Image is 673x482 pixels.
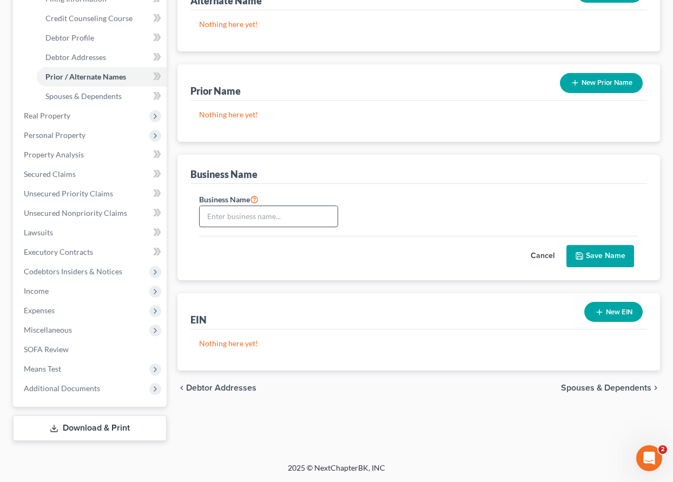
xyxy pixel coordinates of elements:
[24,267,122,276] span: Codebtors Insiders & Notices
[190,313,207,326] div: EIN
[561,384,660,392] button: Spouses & Dependents chevron_right
[199,109,638,120] p: Nothing here yet!
[584,302,643,322] button: New EIN
[15,164,167,184] a: Secured Claims
[190,168,258,181] div: Business Name
[24,228,53,237] span: Lawsuits
[28,463,645,482] div: 2025 © NextChapterBK, INC
[177,384,256,392] button: chevron_left Debtor Addresses
[15,223,167,242] a: Lawsuits
[560,73,643,93] button: New Prior Name
[45,72,126,81] span: Prior / Alternate Names
[519,246,566,267] button: Cancel
[45,52,106,62] span: Debtor Addresses
[37,48,167,67] a: Debtor Addresses
[636,445,662,471] iframe: Intercom live chat
[24,325,72,334] span: Miscellaneous
[37,28,167,48] a: Debtor Profile
[561,384,651,392] span: Spouses & Dependents
[15,203,167,223] a: Unsecured Nonpriority Claims
[177,384,186,392] i: chevron_left
[658,445,667,454] span: 2
[24,208,127,217] span: Unsecured Nonpriority Claims
[24,169,76,179] span: Secured Claims
[24,189,113,198] span: Unsecured Priority Claims
[15,184,167,203] a: Unsecured Priority Claims
[45,33,94,42] span: Debtor Profile
[15,242,167,262] a: Executory Contracts
[199,19,638,30] p: Nothing here yet!
[37,87,167,106] a: Spouses & Dependents
[45,14,133,23] span: Credit Counseling Course
[24,345,69,354] span: SOFA Review
[15,340,167,359] a: SOFA Review
[24,150,84,159] span: Property Analysis
[199,193,259,206] label: Business Name
[45,91,122,101] span: Spouses & Dependents
[37,9,167,28] a: Credit Counseling Course
[24,247,93,256] span: Executory Contracts
[566,245,634,268] button: Save Name
[15,145,167,164] a: Property Analysis
[24,384,100,393] span: Additional Documents
[37,67,167,87] a: Prior / Alternate Names
[200,206,338,227] input: Enter business name...
[190,84,241,97] div: Prior Name
[651,384,660,392] i: chevron_right
[24,286,49,295] span: Income
[24,130,85,140] span: Personal Property
[13,415,167,441] a: Download & Print
[186,384,256,392] span: Debtor Addresses
[24,306,55,315] span: Expenses
[199,338,638,349] p: Nothing here yet!
[24,364,61,373] span: Means Test
[24,111,70,120] span: Real Property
